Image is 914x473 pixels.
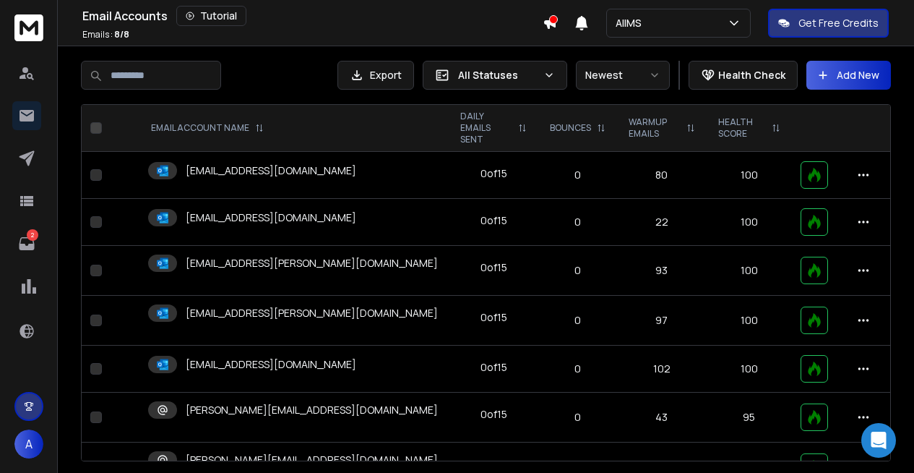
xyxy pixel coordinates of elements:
p: [PERSON_NAME][EMAIL_ADDRESS][DOMAIN_NAME] [186,453,438,467]
p: Health Check [718,68,785,82]
div: 0 of 15 [480,166,507,181]
td: 80 [617,152,707,199]
div: 0 of 15 [480,360,507,375]
p: 0 [547,168,608,182]
span: 8 / 8 [114,28,129,41]
button: Health Check [689,61,798,90]
div: 0 of 15 [480,260,507,275]
div: Email Accounts [82,6,543,26]
div: 0 of 15 [480,213,507,228]
a: 2 [12,229,41,258]
td: 95 [707,393,792,443]
td: 100 [707,199,792,246]
p: [EMAIL_ADDRESS][DOMAIN_NAME] [186,210,356,225]
div: 0 of 15 [480,407,507,422]
td: 97 [617,296,707,346]
td: 93 [617,246,707,296]
p: [EMAIL_ADDRESS][DOMAIN_NAME] [186,163,356,178]
button: Export [337,61,414,90]
td: 102 [617,346,707,393]
p: 0 [547,410,608,425]
div: 1 of 15 [481,457,506,472]
p: [EMAIL_ADDRESS][DOMAIN_NAME] [186,357,356,372]
p: DAILY EMAILS SENT [460,111,512,145]
td: 100 [707,296,792,346]
td: 100 [707,246,792,296]
p: All Statuses [458,68,538,82]
button: Newest [576,61,670,90]
td: 100 [707,152,792,199]
p: Emails : [82,29,129,41]
p: Get Free Credits [798,16,879,30]
div: EMAIL ACCOUNT NAME [151,122,264,134]
td: 100 [707,346,792,393]
p: [EMAIL_ADDRESS][PERSON_NAME][DOMAIN_NAME] [186,256,438,270]
button: Add New [806,61,891,90]
button: A [14,430,43,459]
p: 2 [27,229,38,241]
p: [EMAIL_ADDRESS][PERSON_NAME][DOMAIN_NAME] [186,306,438,320]
td: 22 [617,199,707,246]
button: Tutorial [176,6,246,26]
div: 0 of 15 [480,310,507,325]
p: WARMUP EMAILS [629,116,681,140]
p: 0 [547,263,608,278]
p: BOUNCES [550,122,591,134]
p: 0 [547,362,608,376]
div: Open Intercom Messenger [861,423,896,458]
p: HEALTH SCORE [718,116,766,140]
p: 0 [547,313,608,328]
td: 43 [617,393,707,443]
p: AIIMS [616,16,647,30]
p: 0 [547,215,608,229]
button: Get Free Credits [768,9,889,38]
p: [PERSON_NAME][EMAIL_ADDRESS][DOMAIN_NAME] [186,403,438,417]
